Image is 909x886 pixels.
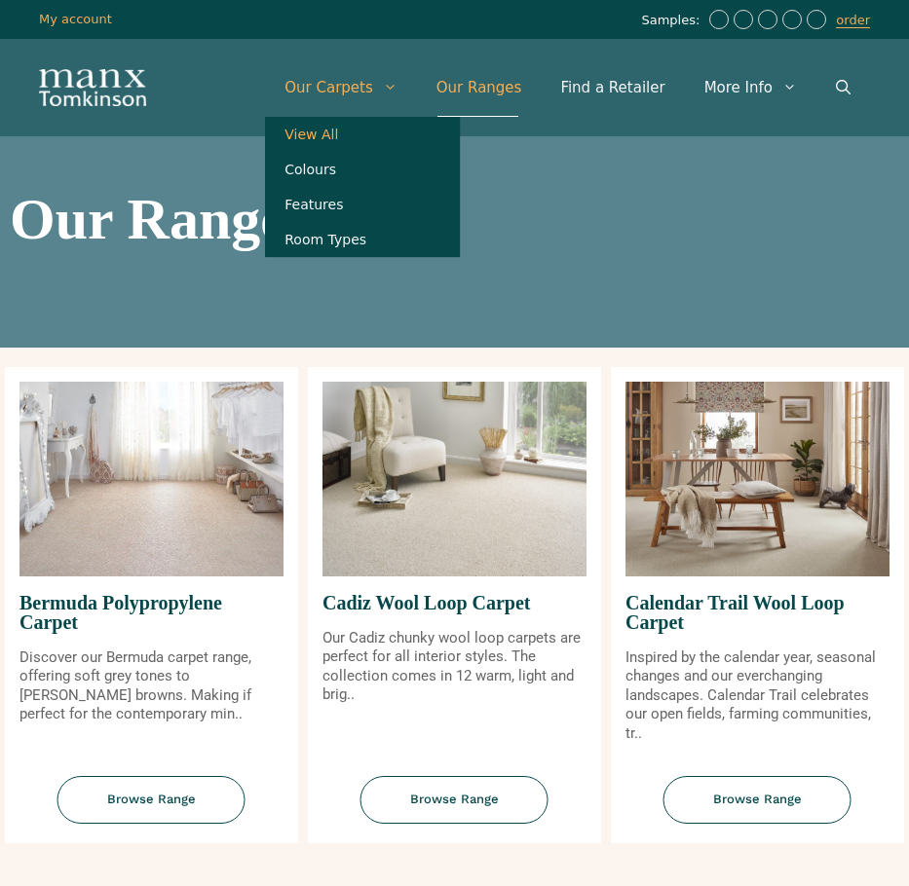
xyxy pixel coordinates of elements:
[625,576,890,648] span: Calendar Trail Wool Loop Carpet
[836,13,870,28] a: order
[19,382,284,576] img: Bermuda Polypropylene Carpet
[322,576,587,629] span: Cadiz Wool Loop Carpet
[19,576,284,648] span: Bermuda Polypropylene Carpet
[57,776,246,824] span: Browse Range
[265,152,460,187] a: Colours
[265,58,417,117] a: Our Carpets
[625,382,890,576] img: Calendar Trail Wool Loop Carpet
[625,648,890,744] p: Inspired by the calendar year, seasonal changes and our everchanging landscapes. Calendar Trail c...
[417,58,542,117] a: Our Ranges
[5,776,298,843] a: Browse Range
[39,12,112,26] a: My account
[308,776,601,843] a: Browse Range
[265,222,460,257] a: Room Types
[265,117,460,152] a: View All
[322,382,587,576] img: Cadiz Wool Loop Carpet
[541,58,684,117] a: Find a Retailer
[611,776,904,843] a: Browse Range
[685,58,816,117] a: More Info
[360,776,549,824] span: Browse Range
[19,648,284,724] p: Discover our Bermuda carpet range, offering soft grey tones to [PERSON_NAME] browns. Making if pe...
[816,58,870,117] a: Open Search Bar
[641,13,704,29] span: Samples:
[265,187,460,222] a: Features
[39,69,146,106] img: Manx Tomkinson
[663,776,852,824] span: Browse Range
[322,629,587,705] p: Our Cadiz chunky wool loop carpets are perfect for all interior styles. The collection comes in 1...
[10,190,899,248] h1: Our Ranges
[265,58,870,117] nav: Primary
